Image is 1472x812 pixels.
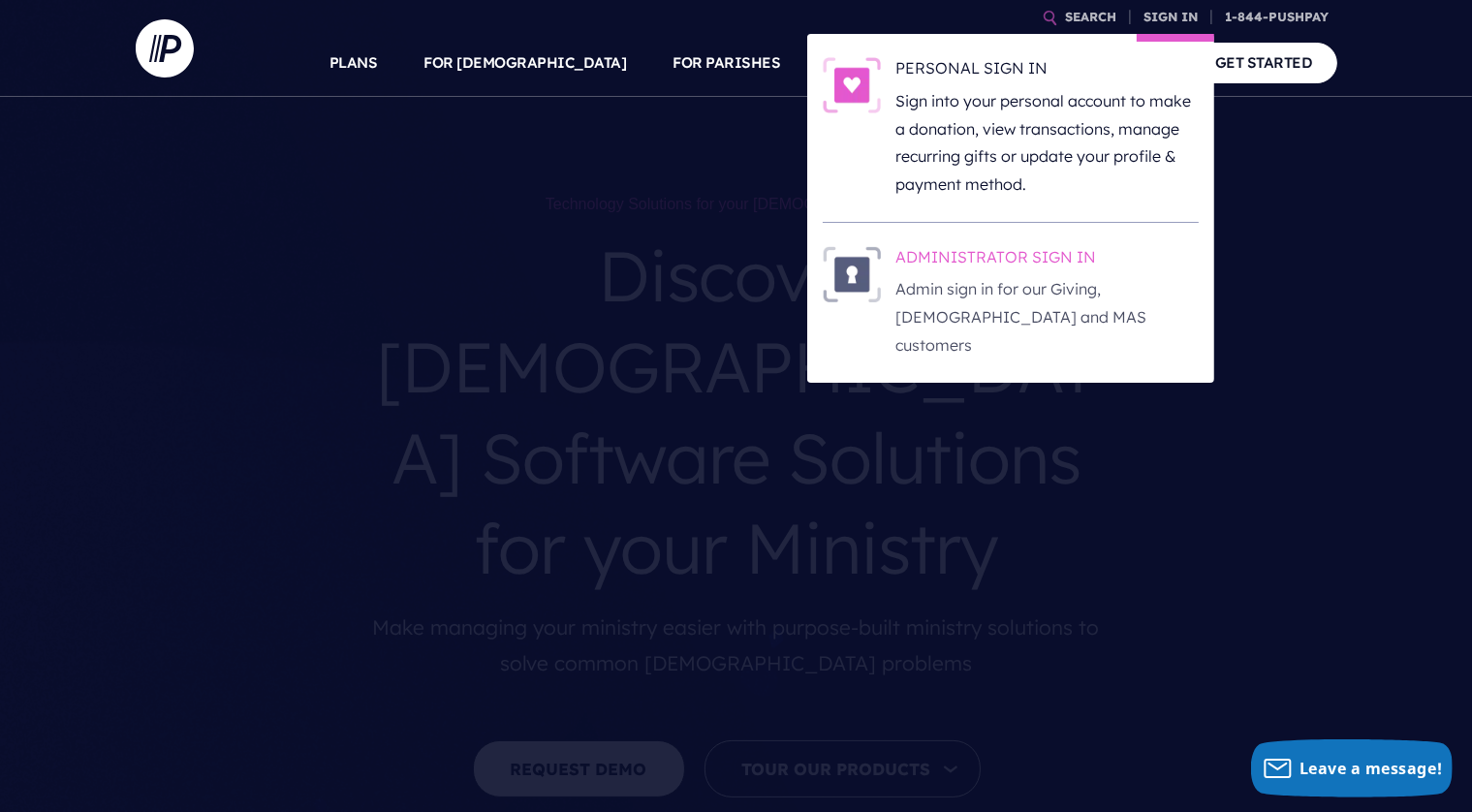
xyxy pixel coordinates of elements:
[896,57,1199,86] h6: PERSONAL SIGN IN
[1074,29,1145,97] a: COMPANY
[959,29,1027,97] a: EXPLORE
[896,275,1199,359] p: Admin sign in for our Giving, [DEMOGRAPHIC_DATA] and MAS customers
[1191,43,1337,82] a: GET STARTED
[1300,758,1443,779] span: Leave a message!
[896,246,1199,275] h6: ADMINISTRATOR SIGN IN
[896,87,1199,199] p: Sign into your personal account to make a donation, view transactions, manage recurring gifts or ...
[823,246,1199,359] a: ADMINISTRATOR SIGN IN - Illustration ADMINISTRATOR SIGN IN Admin sign in for our Giving, [DEMOGRA...
[823,246,881,302] img: ADMINISTRATOR SIGN IN - Illustration
[424,29,627,97] a: FOR [DEMOGRAPHIC_DATA]
[823,57,1199,199] a: PERSONAL SIGN IN - Illustration PERSONAL SIGN IN Sign into your personal account to make a donati...
[823,57,881,113] img: PERSONAL SIGN IN - Illustration
[329,29,378,97] a: PLANS
[1251,739,1453,797] button: Leave a message!
[828,29,914,97] a: SOLUTIONS
[673,29,781,97] a: FOR PARISHES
